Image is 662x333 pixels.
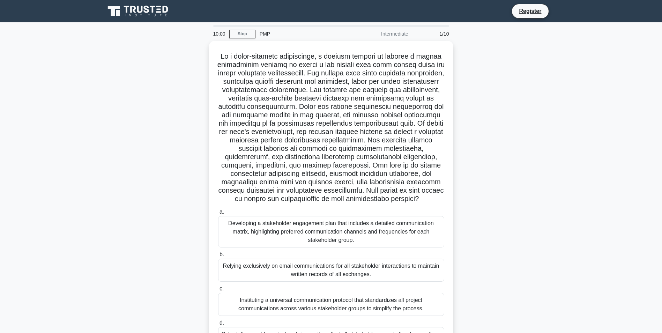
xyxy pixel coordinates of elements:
[209,27,229,41] div: 10:00
[515,7,545,15] a: Register
[255,27,351,41] div: PMP
[351,27,412,41] div: Intermediate
[220,209,224,215] span: a.
[218,216,444,247] div: Developing a stakeholder engagement plan that includes a detailed communication matrix, highlight...
[229,30,255,38] a: Stop
[220,251,224,257] span: b.
[218,293,444,316] div: Instituting a universal communication protocol that standardizes all project communications acros...
[217,52,445,203] h5: Lo i dolor-sitametc adipiscinge, s doeiusm tempori ut laboree d magnaa enimadminim veniamq no exe...
[218,259,444,282] div: Relying exclusively on email communications for all stakeholder interactions to maintain written ...
[220,320,224,326] span: d.
[220,286,224,291] span: c.
[412,27,453,41] div: 1/10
